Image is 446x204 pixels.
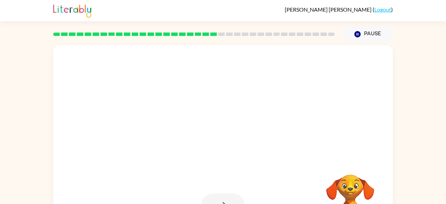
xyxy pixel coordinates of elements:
[285,6,373,13] span: [PERSON_NAME] [PERSON_NAME]
[53,3,91,18] img: Literably
[285,6,393,13] div: ( )
[343,26,393,42] button: Pause
[374,6,391,13] a: Logout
